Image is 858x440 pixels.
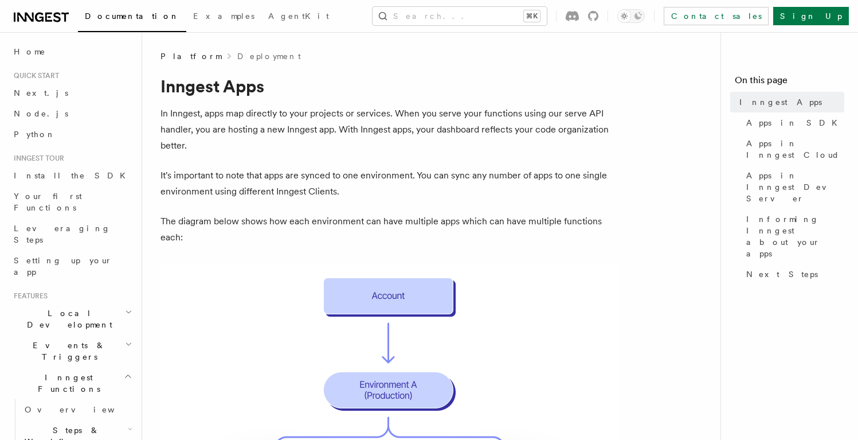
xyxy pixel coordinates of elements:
a: Python [9,124,135,145]
span: Apps in Inngest Dev Server [746,170,844,204]
span: Setting up your app [14,256,112,277]
span: Next.js [14,88,68,98]
a: Contact sales [664,7,769,25]
span: Install the SDK [14,171,132,180]
a: Setting up your app [9,250,135,282]
span: Node.js [14,109,68,118]
a: Inngest Apps [735,92,844,112]
a: Documentation [78,3,186,32]
p: It's important to note that apps are synced to one environment. You can sync any number of apps t... [160,168,619,200]
a: Home [9,41,135,62]
a: Leveraging Steps [9,218,135,250]
a: Node.js [9,103,135,124]
span: Events & Triggers [9,340,125,363]
span: Overview [25,405,143,414]
a: Informing Inngest about your apps [742,209,844,264]
a: Install the SDK [9,165,135,186]
span: Python [14,130,56,139]
span: Local Development [9,307,125,330]
a: Apps in SDK [742,112,844,133]
span: Leveraging Steps [14,224,111,244]
span: Platform [160,50,221,62]
a: Examples [186,3,261,31]
span: Documentation [85,11,179,21]
span: Informing Inngest about your apps [746,213,844,259]
button: Events & Triggers [9,335,135,367]
h1: Inngest Apps [160,76,619,96]
span: Your first Functions [14,192,82,212]
span: Features [9,291,48,301]
a: Apps in Inngest Dev Server [742,165,844,209]
a: Next.js [9,83,135,103]
button: Toggle dark mode [617,9,645,23]
button: Inngest Functions [9,367,135,399]
a: Deployment [237,50,301,62]
p: The diagram below shows how each environment can have multiple apps which can have multiple funct... [160,213,619,246]
a: AgentKit [261,3,336,31]
button: Local Development [9,303,135,335]
span: AgentKit [268,11,329,21]
span: Quick start [9,71,59,80]
kbd: ⌘K [524,10,540,22]
a: Next Steps [742,264,844,285]
span: Inngest Apps [739,96,822,108]
h4: On this page [735,73,844,92]
span: Inngest Functions [9,372,124,395]
span: Home [14,46,46,57]
span: Examples [193,11,254,21]
a: Overview [20,399,135,420]
button: Search...⌘K [373,7,547,25]
span: Inngest tour [9,154,64,163]
a: Sign Up [773,7,849,25]
p: In Inngest, apps map directly to your projects or services. When you serve your functions using o... [160,106,619,154]
span: Apps in SDK [746,117,844,129]
span: Apps in Inngest Cloud [746,138,844,161]
a: Apps in Inngest Cloud [742,133,844,165]
a: Your first Functions [9,186,135,218]
span: Next Steps [746,268,818,280]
